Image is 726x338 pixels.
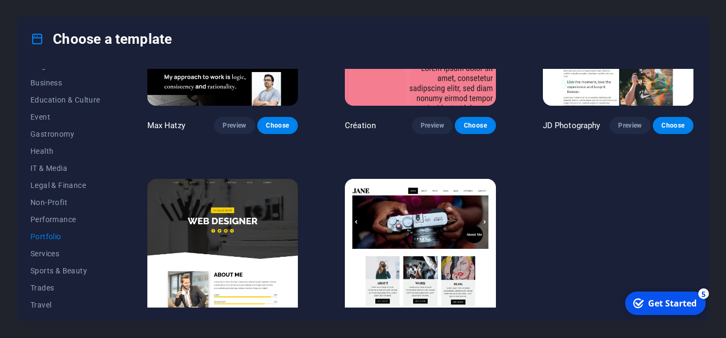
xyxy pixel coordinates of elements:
span: Preview [421,121,444,130]
button: Education & Culture [30,91,100,108]
span: Gastronomy [30,130,100,138]
button: Preview [214,117,255,134]
button: Sports & Beauty [30,262,100,279]
div: Get Started [29,10,77,22]
span: Legal & Finance [30,181,100,190]
span: Choose [661,121,685,130]
span: Event [30,113,100,121]
img: Jane [345,179,495,318]
span: Preview [618,121,642,130]
button: Non-Profit [30,194,100,211]
span: Preview [223,121,246,130]
span: Choose [266,121,289,130]
button: Business [30,74,100,91]
span: Travel [30,301,100,309]
button: Travel [30,296,100,313]
button: Services [30,245,100,262]
button: Health [30,143,100,160]
img: Portfolio [147,179,298,318]
span: Non-Profit [30,198,100,207]
span: Trades [30,284,100,292]
span: Choose [463,121,487,130]
p: Création [345,120,376,131]
button: IT & Media [30,160,100,177]
button: Trades [30,279,100,296]
button: Preview [610,117,650,134]
span: Education & Culture [30,96,100,104]
div: 5 [79,1,90,12]
button: Event [30,108,100,125]
button: Portfolio [30,228,100,245]
p: Max Hatzy [147,120,185,131]
span: Business [30,78,100,87]
button: Choose [653,117,693,134]
button: Preview [412,117,453,134]
span: Health [30,147,100,155]
span: Portfolio [30,232,100,241]
div: Get Started 5 items remaining, 0% complete [6,4,86,28]
span: IT & Media [30,164,100,172]
h4: Choose a template [30,30,172,48]
p: JD Photography [543,120,601,131]
button: Choose [455,117,495,134]
span: Sports & Beauty [30,266,100,275]
button: Gastronomy [30,125,100,143]
button: Performance [30,211,100,228]
span: Performance [30,215,100,224]
span: Services [30,249,100,258]
button: Legal & Finance [30,177,100,194]
button: Choose [257,117,298,134]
